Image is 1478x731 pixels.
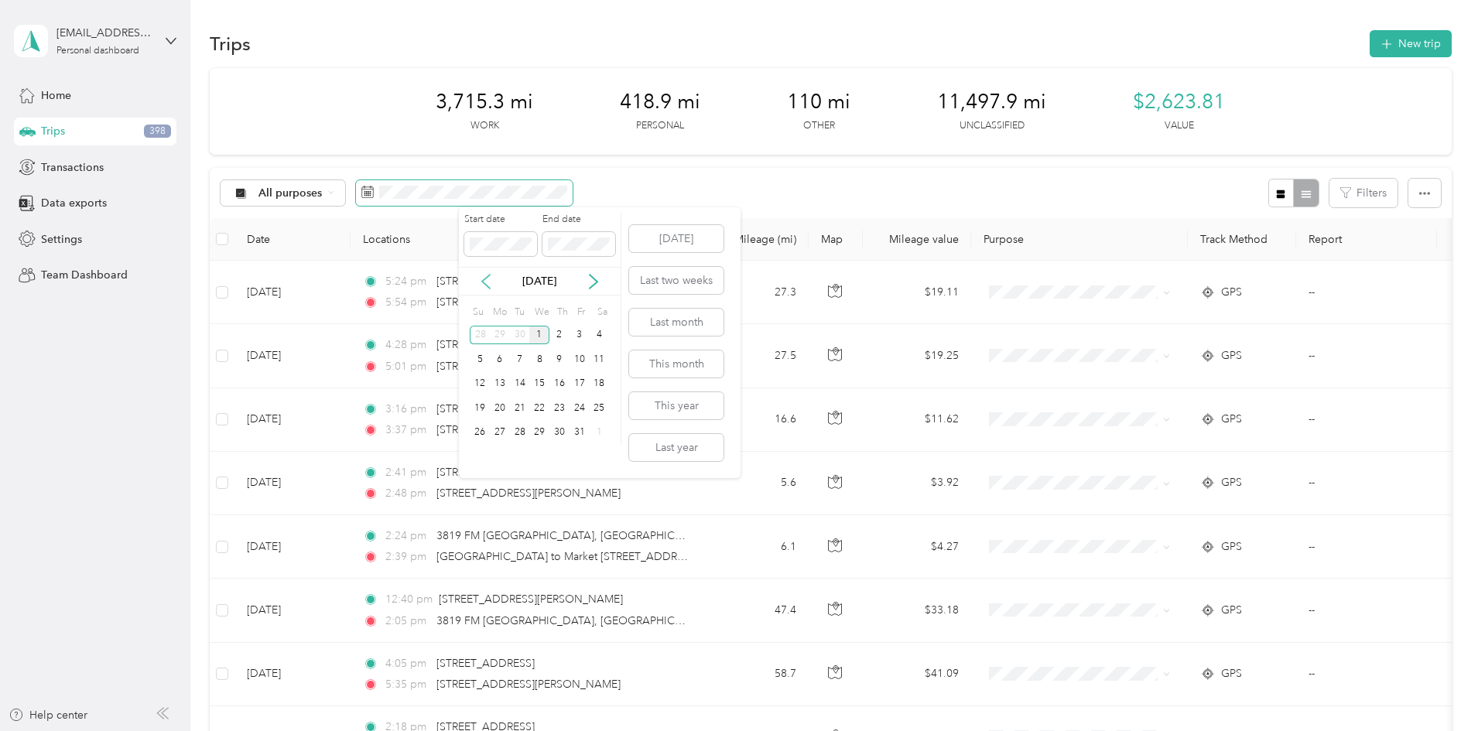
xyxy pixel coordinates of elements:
div: 4 [590,326,610,345]
span: $2,623.81 [1133,90,1225,114]
div: 3 [570,326,590,345]
span: 5:01 pm [385,358,429,375]
button: This year [629,392,724,419]
span: GPS [1221,665,1242,682]
span: 110 mi [787,90,850,114]
td: $4.27 [863,515,971,579]
div: 13 [490,374,510,394]
span: Transactions [41,159,104,176]
div: 14 [510,374,530,394]
div: 18 [590,374,610,394]
div: 22 [529,398,549,418]
td: -- [1296,324,1437,388]
span: 2:39 pm [385,548,429,565]
span: GPS [1221,347,1242,364]
p: Value [1165,119,1194,133]
span: [STREET_ADDRESS][PERSON_NAME] [436,402,621,415]
td: 47.4 [706,579,809,642]
div: 29 [490,326,510,345]
span: [STREET_ADDRESS][PERSON_NAME] [436,487,621,500]
span: 5:54 pm [385,294,429,311]
span: 5:35 pm [385,676,429,693]
p: Unclassified [960,119,1025,133]
span: 3:16 pm [385,401,429,418]
p: Work [470,119,499,133]
span: GPS [1221,538,1242,555]
div: 8 [529,350,549,369]
span: 4:05 pm [385,655,429,672]
span: [STREET_ADDRESS] [436,657,535,670]
td: 5.6 [706,452,809,515]
td: $11.62 [863,388,971,452]
td: -- [1296,388,1437,452]
span: 3819 FM [GEOGRAPHIC_DATA], [GEOGRAPHIC_DATA] [436,529,712,542]
span: 398 [144,125,171,138]
div: 27 [490,423,510,442]
div: 1 [529,326,549,345]
span: [STREET_ADDRESS][PERSON_NAME] [436,423,621,436]
div: 12 [470,374,490,394]
iframe: Everlance-gr Chat Button Frame [1391,644,1478,731]
div: 19 [470,398,490,418]
span: All purposes [258,188,323,199]
div: 16 [549,374,570,394]
div: 17 [570,374,590,394]
span: 2:24 pm [385,528,429,545]
span: 3,715.3 mi [436,90,533,114]
td: $41.09 [863,643,971,706]
div: We [532,301,549,323]
span: [STREET_ADDRESS] [436,466,535,479]
div: Personal dashboard [56,46,139,56]
div: [EMAIL_ADDRESS][DOMAIN_NAME] [56,25,153,41]
th: Locations [351,218,706,261]
td: 16.6 [706,388,809,452]
div: 9 [549,350,570,369]
div: 20 [490,398,510,418]
td: [DATE] [234,643,351,706]
span: 2:48 pm [385,485,429,502]
td: [DATE] [234,452,351,515]
button: Last month [629,309,724,336]
span: Team Dashboard [41,267,128,283]
td: [DATE] [234,515,351,579]
td: -- [1296,452,1437,515]
div: 24 [570,398,590,418]
th: Track Method [1188,218,1296,261]
p: [DATE] [507,273,572,289]
div: 26 [470,423,490,442]
td: $3.92 [863,452,971,515]
p: Personal [636,119,684,133]
th: Report [1296,218,1437,261]
span: 3:37 pm [385,422,429,439]
td: $33.18 [863,579,971,642]
td: 27.3 [706,261,809,324]
p: Other [803,119,835,133]
td: -- [1296,261,1437,324]
div: 21 [510,398,530,418]
div: 25 [590,398,610,418]
button: Filters [1329,179,1398,207]
td: -- [1296,643,1437,706]
span: [STREET_ADDRESS][PERSON_NAME] [439,593,623,606]
span: Home [41,87,71,104]
span: [STREET_ADDRESS][PERSON_NAME] [436,338,621,351]
span: GPS [1221,411,1242,428]
span: 4:28 pm [385,336,429,354]
span: Trips [41,123,65,139]
span: [STREET_ADDRESS] [436,360,535,373]
th: Date [234,218,351,261]
th: Mileage (mi) [706,218,809,261]
td: 6.1 [706,515,809,579]
span: 5:24 pm [385,273,429,290]
button: Help center [9,707,87,723]
div: 30 [549,423,570,442]
span: 2:41 pm [385,464,429,481]
span: 3819 FM [GEOGRAPHIC_DATA], [GEOGRAPHIC_DATA] [436,614,712,627]
span: Settings [41,231,82,248]
td: [DATE] [234,388,351,452]
td: -- [1296,579,1437,642]
div: 11 [590,350,610,369]
div: 15 [529,374,549,394]
button: This month [629,350,724,377]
